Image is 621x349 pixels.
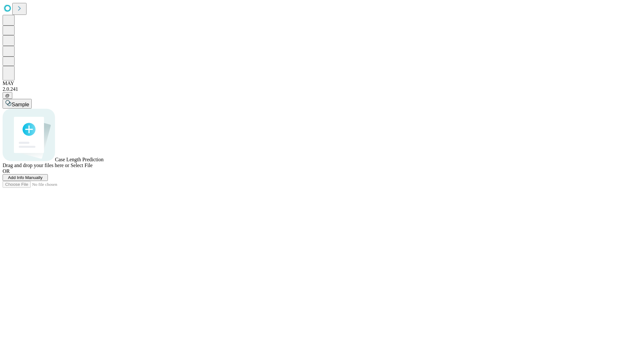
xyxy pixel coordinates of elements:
button: Add Info Manually [3,174,48,181]
span: Add Info Manually [8,175,43,180]
button: Sample [3,99,32,109]
span: Select File [71,163,93,168]
span: Case Length Prediction [55,157,103,162]
span: OR [3,168,10,174]
div: MAY [3,80,618,86]
span: Drag and drop your files here or [3,163,69,168]
span: @ [5,93,10,98]
span: Sample [12,102,29,107]
div: 2.0.241 [3,86,618,92]
button: @ [3,92,12,99]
